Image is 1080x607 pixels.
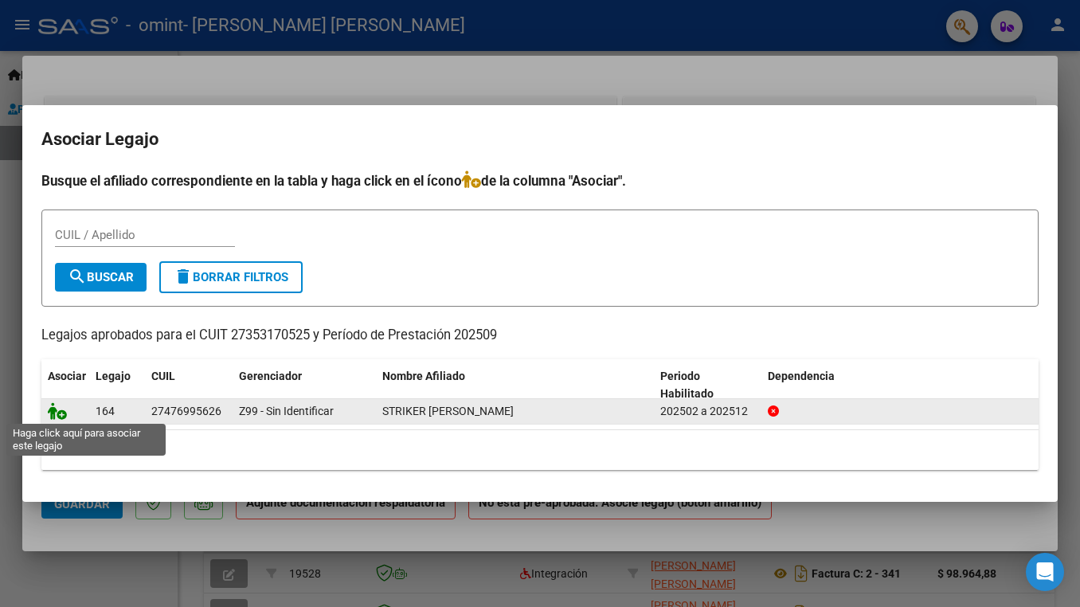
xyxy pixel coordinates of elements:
span: Legajo [96,370,131,382]
span: CUIL [151,370,175,382]
datatable-header-cell: CUIL [145,359,233,412]
span: Dependencia [768,370,835,382]
div: Open Intercom Messenger [1026,553,1064,591]
datatable-header-cell: Gerenciador [233,359,376,412]
mat-icon: search [68,267,87,286]
span: 164 [96,405,115,417]
span: Gerenciador [239,370,302,382]
button: Borrar Filtros [159,261,303,293]
datatable-header-cell: Nombre Afiliado [376,359,654,412]
h2: Asociar Legajo [41,124,1039,155]
mat-icon: delete [174,267,193,286]
span: Z99 - Sin Identificar [239,405,334,417]
span: STRIKER MICAELA BELEN [382,405,514,417]
span: Borrar Filtros [174,270,288,284]
span: Asociar [48,370,86,382]
datatable-header-cell: Legajo [89,359,145,412]
div: 202502 a 202512 [660,402,755,421]
div: 1 registros [41,430,1039,470]
span: Periodo Habilitado [660,370,714,401]
h4: Busque el afiliado correspondiente en la tabla y haga click en el ícono de la columna "Asociar". [41,170,1039,191]
datatable-header-cell: Periodo Habilitado [654,359,761,412]
span: Nombre Afiliado [382,370,465,382]
div: 27476995626 [151,402,221,421]
p: Legajos aprobados para el CUIT 27353170525 y Período de Prestación 202509 [41,326,1039,346]
datatable-header-cell: Dependencia [761,359,1039,412]
button: Buscar [55,263,147,292]
datatable-header-cell: Asociar [41,359,89,412]
span: Buscar [68,270,134,284]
